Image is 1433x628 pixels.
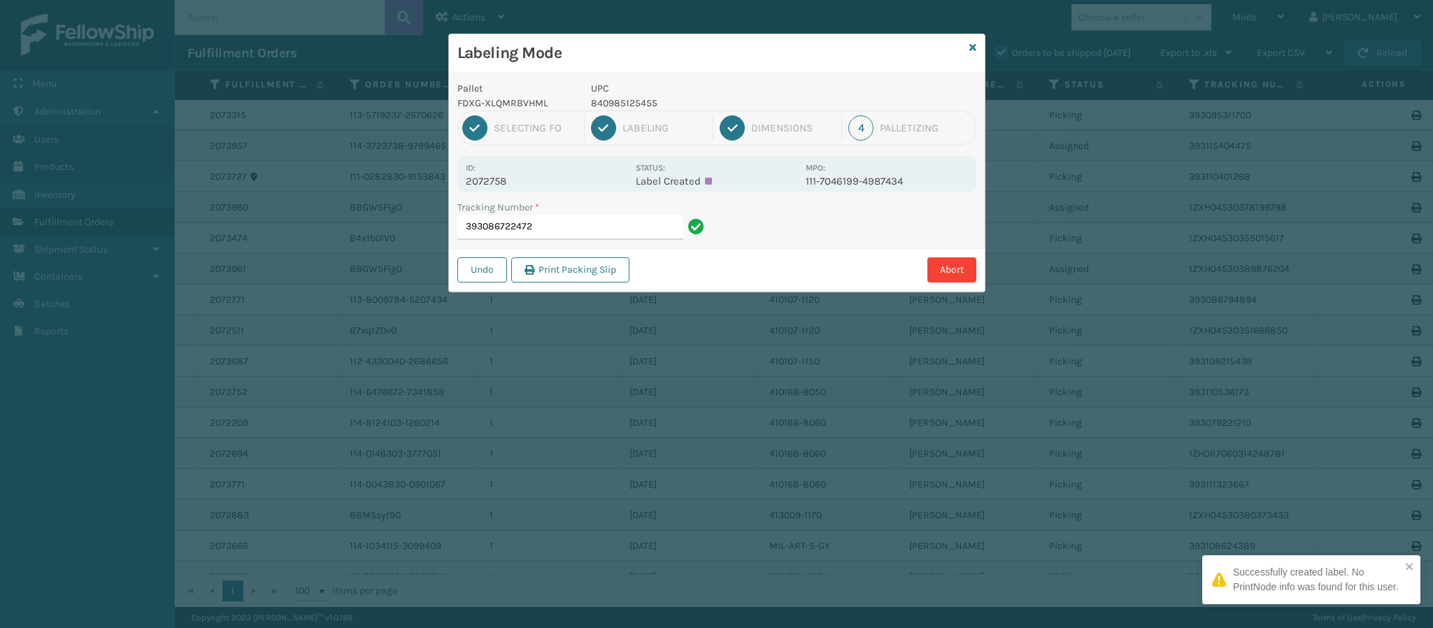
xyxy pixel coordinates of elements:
[457,257,507,283] button: Undo
[927,257,976,283] button: Abort
[457,96,575,110] p: FDXG-XLQMRBVHML
[494,122,578,134] div: Selecting FO
[806,163,825,173] label: MPO:
[457,81,575,96] p: Pallet
[880,122,971,134] div: Palletizing
[466,175,627,187] p: 2072758
[636,163,665,173] label: Status:
[751,122,835,134] div: Dimensions
[591,96,797,110] p: 840985125455
[806,175,967,187] p: 111-7046199-4987434
[457,200,539,215] label: Tracking Number
[720,115,745,141] div: 3
[848,115,874,141] div: 4
[1233,565,1401,594] div: Successfully created label. No PrintNode info was found for this user.
[591,115,616,141] div: 2
[622,122,706,134] div: Labeling
[466,163,476,173] label: Id:
[462,115,487,141] div: 1
[636,175,797,187] p: Label Created
[1405,561,1415,574] button: close
[457,43,964,64] h3: Labeling Mode
[591,81,797,96] p: UPC
[511,257,629,283] button: Print Packing Slip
